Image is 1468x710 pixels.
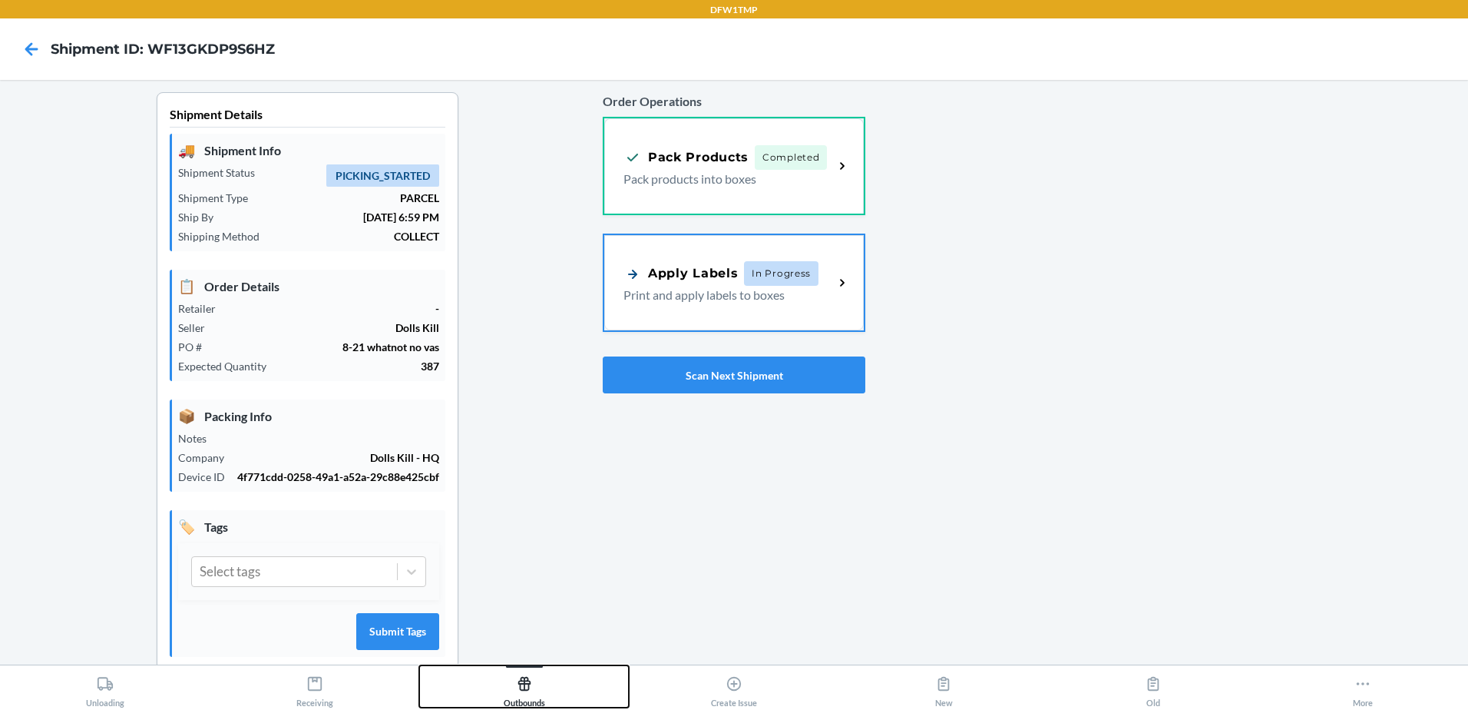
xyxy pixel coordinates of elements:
[260,190,439,206] p: PARCEL
[1145,669,1162,708] div: Old
[623,286,822,304] p: Print and apply labels to boxes
[272,228,439,244] p: COLLECT
[755,145,827,170] span: Completed
[623,170,822,188] p: Pack products into boxes
[178,300,228,317] p: Retailer
[178,276,195,297] span: 📋
[51,39,275,59] h4: Shipment ID: WF13GKDP9S6HZ
[623,264,738,284] div: Apply Labels
[178,406,195,426] span: 📦
[178,209,226,225] p: Ship By
[1353,669,1373,708] div: More
[178,516,195,537] span: 🏷️
[744,261,818,286] span: In Progress
[178,190,260,206] p: Shipment Type
[603,117,865,215] a: Pack ProductsCompletedPack products into boxes
[178,430,219,446] p: Notes
[504,669,545,708] div: Outbounds
[279,358,439,374] p: 387
[178,228,272,244] p: Shipping Method
[178,276,439,297] p: Order Details
[226,209,439,225] p: [DATE] 6:59 PM
[326,164,439,187] span: PICKING_STARTED
[178,164,267,181] p: Shipment Status
[623,148,749,167] div: Pack Products
[228,300,439,317] p: -
[1049,665,1258,708] button: Old
[178,450,236,466] p: Company
[710,3,758,17] p: DFW1TMP
[1258,665,1468,708] button: More
[356,613,439,650] button: Submit Tags
[178,140,439,161] p: Shipment Info
[629,665,838,708] button: Create Issue
[603,92,865,111] p: Order Operations
[170,105,445,128] p: Shipment Details
[214,339,439,355] p: 8-21 whatnot no vas
[210,665,419,708] button: Receiving
[178,358,279,374] p: Expected Quantity
[237,469,439,485] p: 4f771cdd-0258-49a1-a52a-29c88e425cbf
[178,339,214,355] p: PO #
[296,669,333,708] div: Receiving
[419,665,629,708] button: Outbounds
[217,320,439,336] p: Dolls Kill
[603,234,865,332] a: Apply LabelsIn ProgressPrint and apply labels to boxes
[711,669,757,708] div: Create Issue
[178,406,439,426] p: Packing Info
[178,516,439,537] p: Tags
[178,140,195,161] span: 🚚
[935,669,953,708] div: New
[200,562,260,582] div: Select tags
[178,320,217,336] p: Seller
[86,669,124,708] div: Unloading
[236,450,439,466] p: Dolls Kill - HQ
[839,665,1049,708] button: New
[178,469,237,485] p: Device ID
[603,357,865,393] button: Scan Next Shipment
